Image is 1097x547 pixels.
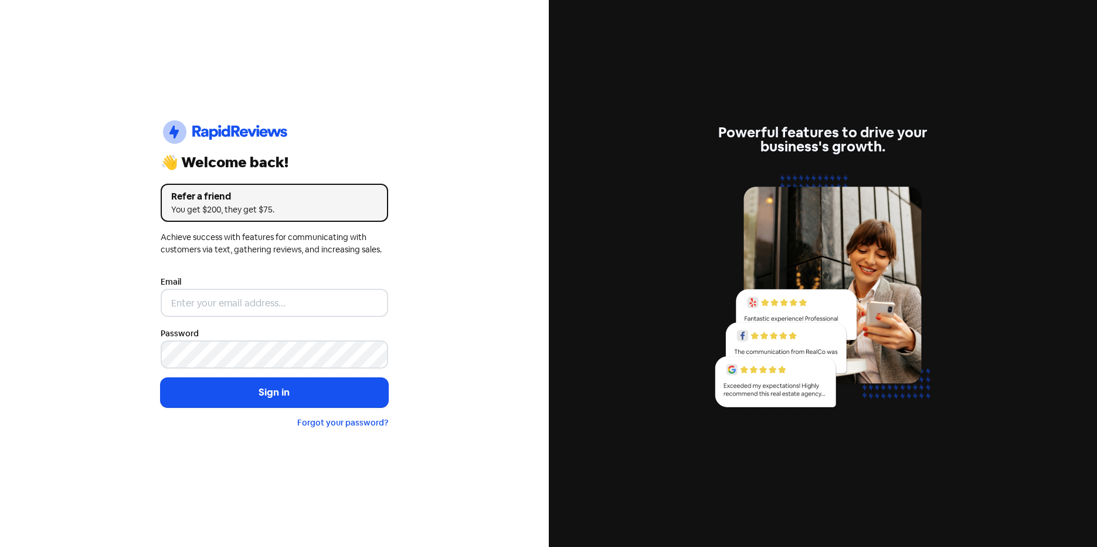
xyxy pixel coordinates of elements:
[709,126,936,154] div: Powerful features to drive your business's growth.
[161,231,388,256] div: Achieve success with features for communicating with customers via text, gathering reviews, and i...
[161,378,388,407] button: Sign in
[161,327,199,340] label: Password
[709,168,936,421] img: reviews
[161,289,388,317] input: Enter your email address...
[161,156,388,170] div: 👋 Welcome back!
[161,276,181,288] label: Email
[297,417,388,428] a: Forgot your password?
[171,190,378,204] div: Refer a friend
[171,204,378,216] div: You get $200, they get $75.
